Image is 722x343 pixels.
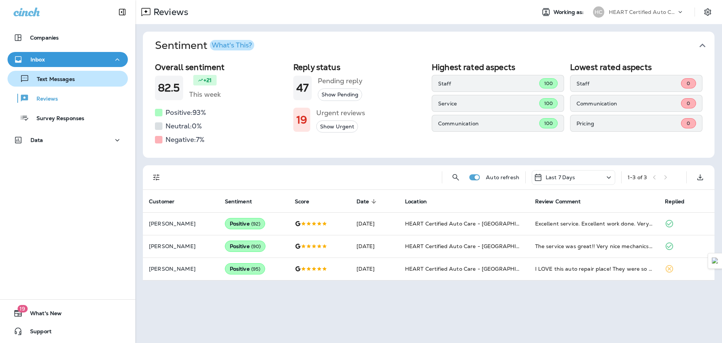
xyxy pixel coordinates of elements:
[8,52,128,67] button: Inbox
[8,306,128,321] button: 19What's New
[405,265,540,272] span: HEART Certified Auto Care - [GEOGRAPHIC_DATA]
[8,324,128,339] button: Support
[30,35,59,41] p: Companies
[609,9,676,15] p: HEART Certified Auto Care
[293,63,426,72] h2: Reply status
[17,305,27,313] span: 19
[318,88,362,101] button: Show Pending
[544,80,553,87] span: 100
[438,120,539,127] p: Communication
[8,90,128,106] button: Reviews
[570,63,702,72] h2: Lowest rated aspects
[535,220,653,227] div: Excellent service. Excellent work done. Very reasonably priced. Absolutely my go to place for aut...
[405,243,540,250] span: HEART Certified Auto Care - [GEOGRAPHIC_DATA]
[438,81,539,87] p: Staff
[486,174,519,180] p: Auto refresh
[251,221,261,227] span: ( 92 )
[405,198,437,205] span: Location
[405,220,540,227] span: HEART Certified Auto Care - [GEOGRAPHIC_DATA]
[143,59,714,158] div: SentimentWhat's This?
[203,76,212,84] p: +21
[405,198,427,205] span: Location
[296,114,307,126] h1: 19
[535,198,581,205] span: Review Comment
[665,198,694,205] span: Replied
[356,198,379,205] span: Date
[687,100,690,107] span: 0
[554,9,585,15] span: Working as:
[251,243,261,250] span: ( 90 )
[350,235,399,258] td: [DATE]
[544,100,553,107] span: 100
[149,170,164,185] button: Filters
[23,328,52,337] span: Support
[155,63,287,72] h2: Overall sentiment
[8,71,128,87] button: Text Messages
[29,76,75,83] p: Text Messages
[149,243,213,249] p: [PERSON_NAME]
[165,107,206,119] h5: Positive: 93 %
[712,258,719,264] img: Detect Auto
[432,63,564,72] h2: Highest rated aspects
[544,120,553,127] span: 100
[149,32,720,59] button: SentimentWhat's This?
[149,198,174,205] span: Customer
[29,96,58,103] p: Reviews
[687,80,690,87] span: 0
[8,110,128,126] button: Survey Responses
[225,263,265,274] div: Positive
[438,101,539,107] p: Service
[225,241,266,252] div: Positive
[576,101,681,107] p: Communication
[535,198,591,205] span: Review Comment
[150,6,188,18] p: Reviews
[448,170,463,185] button: Search Reviews
[701,5,714,19] button: Settings
[687,120,690,127] span: 0
[535,265,653,273] div: I LOVE this auto repair place! They were so nice and fixed my car in one day! In fact, I am 74 ye...
[693,170,708,185] button: Export as CSV
[158,82,180,94] h1: 82.5
[593,6,604,18] div: HC
[665,198,684,205] span: Replied
[30,56,45,63] p: Inbox
[29,115,84,122] p: Survey Responses
[295,198,309,205] span: Score
[225,198,262,205] span: Sentiment
[318,75,363,87] h5: Pending reply
[251,266,261,272] span: ( 95 )
[350,258,399,280] td: [DATE]
[8,30,128,45] button: Companies
[535,242,653,250] div: The service was great!! Very nice mechanics the work was done in a timely manner. I will be back ...
[316,120,358,133] button: Show Urgent
[155,39,254,52] h1: Sentiment
[149,221,213,227] p: [PERSON_NAME]
[356,198,369,205] span: Date
[23,310,62,319] span: What's New
[628,174,647,180] div: 1 - 3 of 3
[112,5,133,20] button: Collapse Sidebar
[212,42,252,49] div: What's This?
[546,174,575,180] p: Last 7 Days
[576,120,681,127] p: Pricing
[350,212,399,235] td: [DATE]
[149,266,213,272] p: [PERSON_NAME]
[149,198,184,205] span: Customer
[295,198,319,205] span: Score
[576,81,681,87] p: Staff
[189,88,221,101] h5: This week
[165,134,205,146] h5: Negative: 7 %
[225,218,265,229] div: Positive
[210,40,254,50] button: What's This?
[8,133,128,148] button: Data
[165,120,202,132] h5: Neutral: 0 %
[225,198,252,205] span: Sentiment
[296,82,309,94] h1: 47
[30,137,43,143] p: Data
[316,107,365,119] h5: Urgent reviews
